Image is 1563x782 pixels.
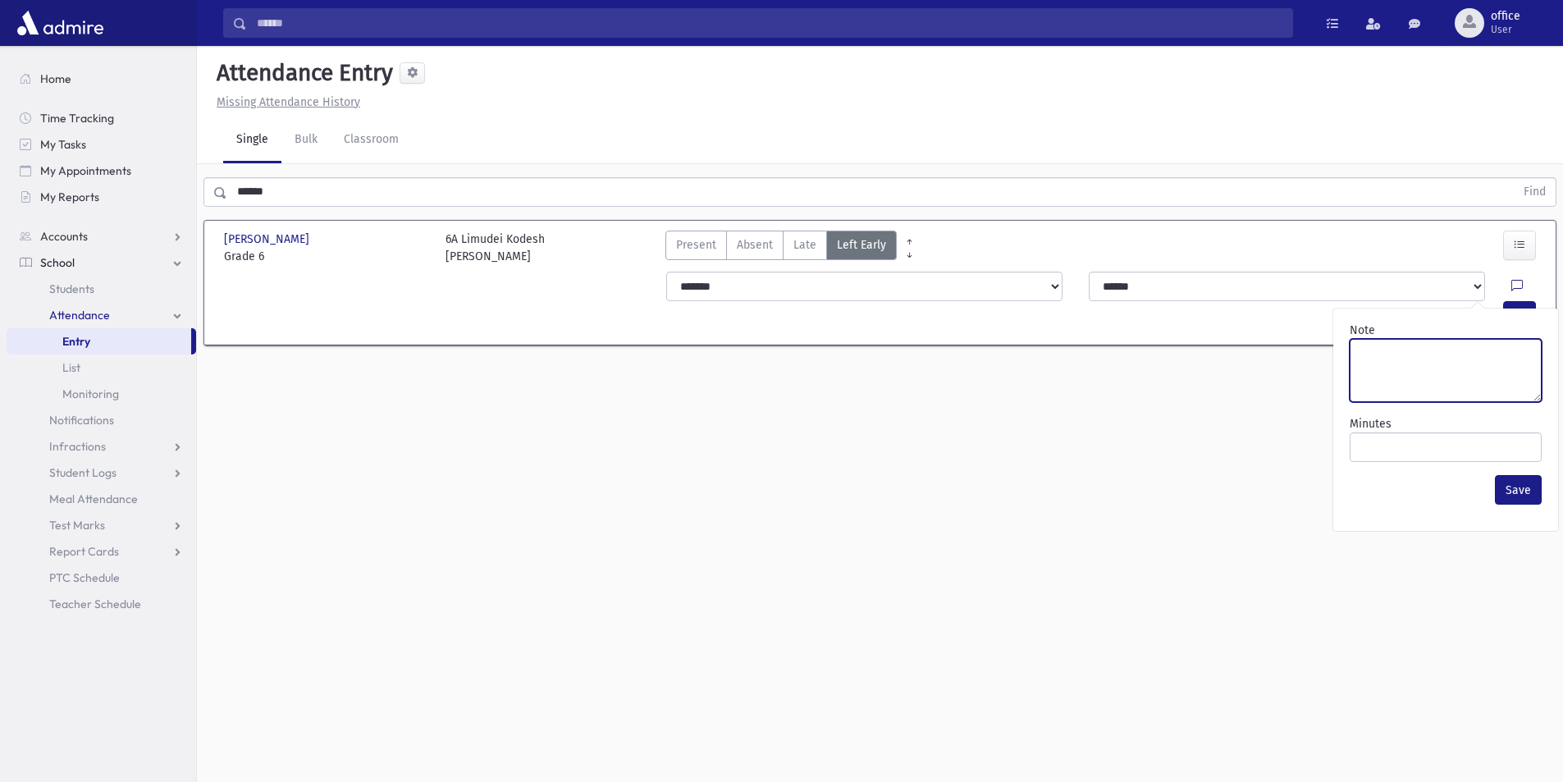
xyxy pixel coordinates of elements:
a: Entry [7,328,191,354]
a: Infractions [7,433,196,460]
a: Monitoring [7,381,196,407]
a: Meal Attendance [7,486,196,512]
a: Test Marks [7,512,196,538]
a: Bulk [281,117,331,163]
span: Meal Attendance [49,492,138,506]
a: Classroom [331,117,412,163]
span: Attendance [49,308,110,322]
span: Teacher Schedule [49,597,141,611]
a: My Appointments [7,158,196,184]
a: School [7,249,196,276]
span: Student Logs [49,465,117,480]
span: office [1491,10,1520,23]
span: Monitoring [62,386,119,401]
a: List [7,354,196,381]
span: User [1491,23,1520,36]
a: Teacher Schedule [7,591,196,617]
span: My Appointments [40,163,131,178]
input: Search [247,8,1292,38]
a: Report Cards [7,538,196,565]
span: Test Marks [49,518,105,533]
h5: Attendance Entry [210,59,393,87]
span: Absent [737,236,773,254]
a: My Tasks [7,131,196,158]
span: Present [676,236,716,254]
a: Students [7,276,196,302]
span: Accounts [40,229,88,244]
span: Report Cards [49,544,119,559]
a: My Reports [7,184,196,210]
label: Minutes [1350,415,1392,432]
span: Infractions [49,439,106,454]
label: Note [1350,322,1375,339]
img: AdmirePro [13,7,107,39]
span: List [62,360,80,375]
a: Time Tracking [7,105,196,131]
span: PTC Schedule [49,570,120,585]
u: Missing Attendance History [217,95,360,109]
button: Save [1495,475,1542,505]
span: Grade 6 [224,248,429,265]
span: [PERSON_NAME] [224,231,313,248]
div: 6A Limudei Kodesh [PERSON_NAME] [446,231,545,265]
a: Single [223,117,281,163]
a: Student Logs [7,460,196,486]
span: School [40,255,75,270]
a: Notifications [7,407,196,433]
span: Students [49,281,94,296]
span: My Reports [40,190,99,204]
span: Home [40,71,71,86]
span: Late [793,236,816,254]
button: Find [1514,178,1556,206]
a: Missing Attendance History [210,95,360,109]
a: Home [7,66,196,92]
span: Time Tracking [40,111,114,126]
span: Left Early [837,236,886,254]
a: Accounts [7,223,196,249]
a: PTC Schedule [7,565,196,591]
span: Entry [62,334,90,349]
span: Notifications [49,413,114,428]
span: My Tasks [40,137,86,152]
div: AttTypes [665,231,897,265]
a: Attendance [7,302,196,328]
